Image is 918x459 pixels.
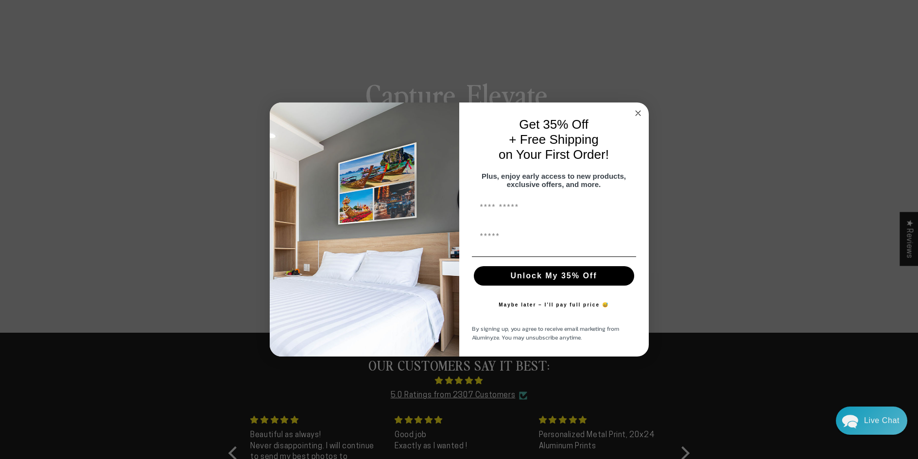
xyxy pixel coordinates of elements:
img: 728e4f65-7e6c-44e2-b7d1-0292a396982f.jpeg [270,102,459,357]
span: + Free Shipping [509,132,598,147]
span: Get 35% Off [519,117,589,132]
span: on Your First Order! [499,147,609,162]
img: underline [472,256,636,257]
div: Chat widget toggle [836,407,907,435]
div: Contact Us Directly [864,407,900,435]
span: By signing up, you agree to receive email marketing from Aluminyze. You may unsubscribe anytime. [472,324,619,342]
button: Unlock My 35% Off [474,266,634,286]
button: Close dialog [632,107,644,119]
span: Plus, enjoy early access to new products, exclusive offers, and more. [482,172,626,188]
button: Maybe later – I’ll pay full price 😅 [494,295,614,315]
